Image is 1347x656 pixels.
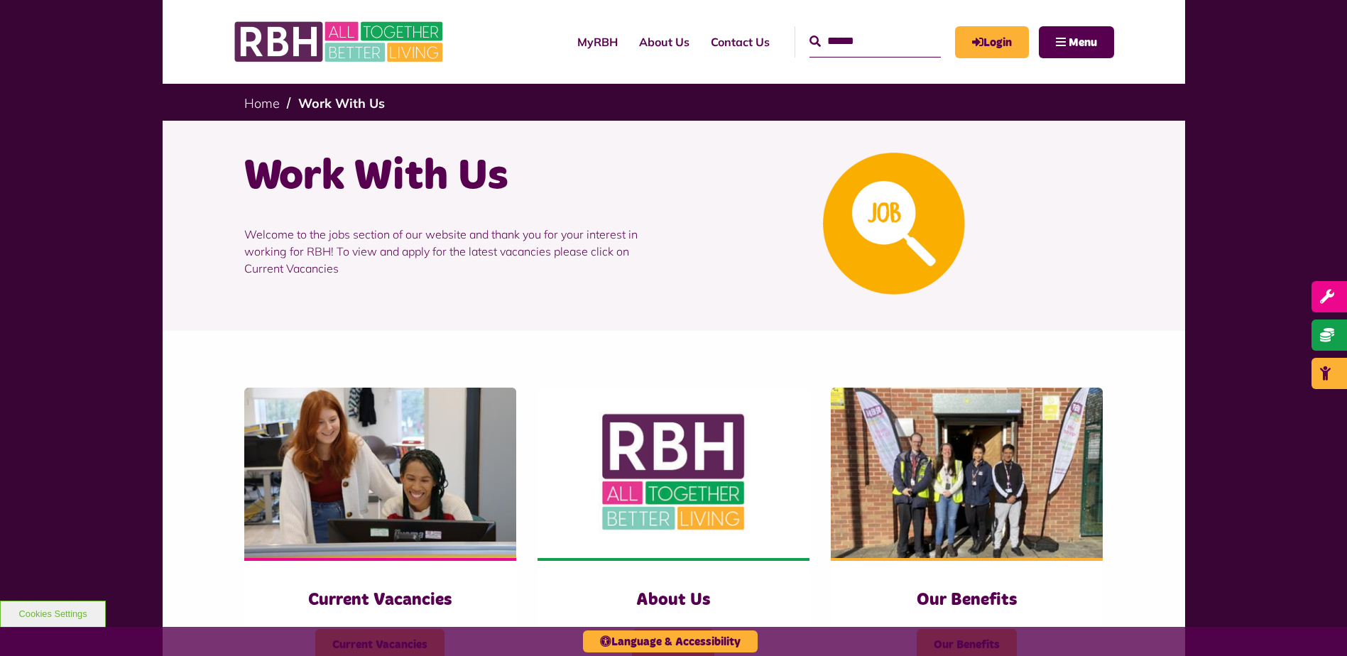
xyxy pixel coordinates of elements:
[823,153,965,295] img: Looking For A Job
[273,589,488,611] h3: Current Vacancies
[1283,592,1347,656] iframe: Netcall Web Assistant for live chat
[566,589,781,611] h3: About Us
[628,23,700,61] a: About Us
[244,204,663,298] p: Welcome to the jobs section of our website and thank you for your interest in working for RBH! To...
[1069,37,1097,48] span: Menu
[859,589,1074,611] h3: Our Benefits
[244,388,516,558] img: IMG 1470
[244,95,280,111] a: Home
[298,95,385,111] a: Work With Us
[955,26,1029,58] a: MyRBH
[583,630,758,652] button: Language & Accessibility
[234,14,447,70] img: RBH
[1039,26,1114,58] button: Navigation
[700,23,780,61] a: Contact Us
[244,149,663,204] h1: Work With Us
[831,388,1103,558] img: Dropinfreehold2
[567,23,628,61] a: MyRBH
[538,388,809,558] img: RBH Logo Social Media 480X360 (1)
